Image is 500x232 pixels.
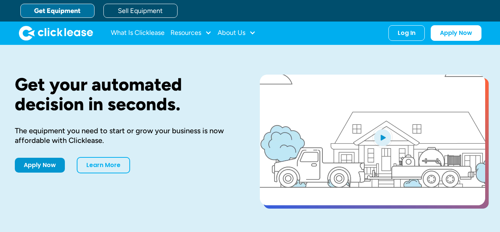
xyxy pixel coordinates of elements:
[19,26,93,40] img: Clicklease logo
[103,4,178,18] a: Sell Equipment
[15,126,236,145] div: The equipment you need to start or grow your business is now affordable with Clicklease.
[20,4,95,18] a: Get Equipment
[431,25,481,41] a: Apply Now
[218,26,256,40] div: About Us
[77,157,130,173] a: Learn More
[398,29,415,37] div: Log In
[372,127,393,148] img: Blue play button logo on a light blue circular background
[260,75,485,205] a: open lightbox
[111,26,165,40] a: What Is Clicklease
[15,158,65,173] a: Apply Now
[15,75,236,114] h1: Get your automated decision in seconds.
[19,26,93,40] a: home
[170,26,212,40] div: Resources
